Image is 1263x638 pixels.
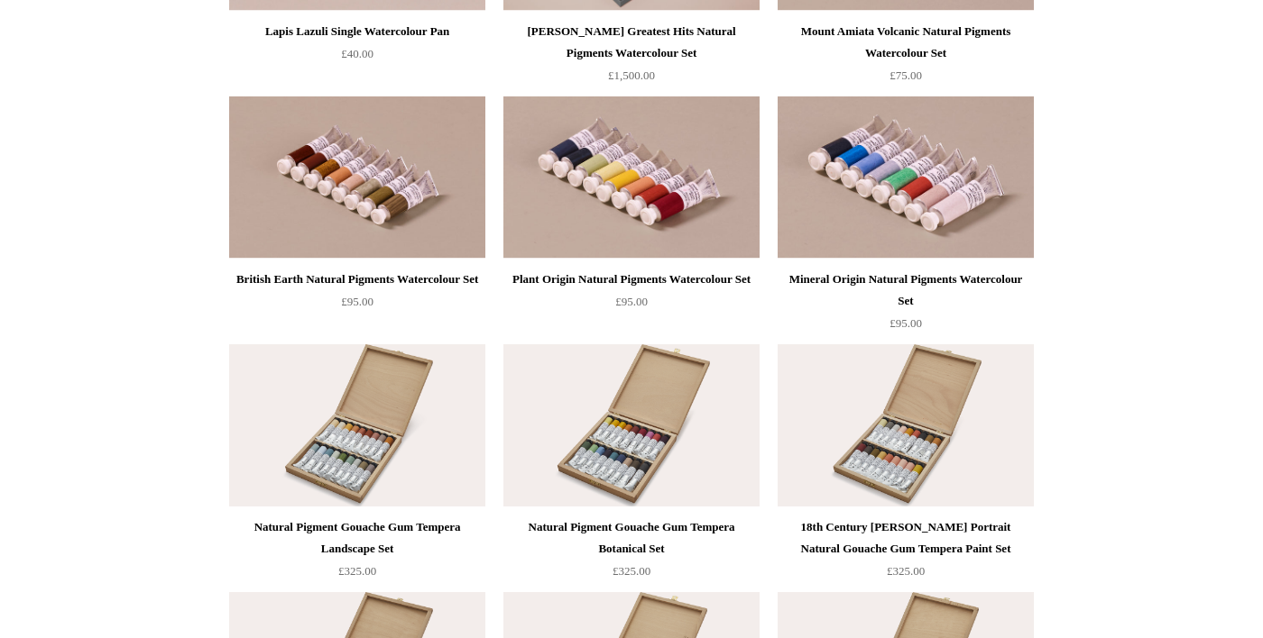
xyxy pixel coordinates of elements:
a: Natural Pigment Gouache Gum Tempera Landscape Set £325.00 [229,516,485,590]
a: Natural Pigment Gouache Gum Tempera Botanical Set Natural Pigment Gouache Gum Tempera Botanical Set [503,344,760,506]
a: Natural Pigment Gouache Gum Tempera Botanical Set £325.00 [503,516,760,590]
img: Plant Origin Natural Pigments Watercolour Set [503,96,760,259]
a: Mineral Origin Natural Pigments Watercolour Set £95.00 [778,269,1034,342]
a: Natural Pigment Gouache Gum Tempera Landscape Set Natural Pigment Gouache Gum Tempera Landscape Set [229,344,485,506]
div: Natural Pigment Gouache Gum Tempera Landscape Set [234,516,481,560]
a: British Earth Natural Pigments Watercolour Set British Earth Natural Pigments Watercolour Set [229,96,485,259]
span: £325.00 [887,564,925,578]
span: £40.00 [341,47,373,60]
a: 18th Century [PERSON_NAME] Portrait Natural Gouache Gum Tempera Paint Set £325.00 [778,516,1034,590]
div: Lapis Lazuli Single Watercolour Pan [234,21,481,42]
img: Natural Pigment Gouache Gum Tempera Landscape Set [229,344,485,506]
a: Mount Amiata Volcanic Natural Pigments Watercolour Set £75.00 [778,21,1034,95]
span: £1,500.00 [608,68,655,82]
img: British Earth Natural Pigments Watercolour Set [229,96,485,259]
span: £325.00 [338,564,376,578]
img: Natural Pigment Gouache Gum Tempera Botanical Set [503,344,760,506]
div: 18th Century [PERSON_NAME] Portrait Natural Gouache Gum Tempera Paint Set [782,516,1029,560]
span: £95.00 [341,295,373,308]
span: £95.00 [890,316,922,330]
span: £75.00 [890,68,922,82]
span: £95.00 [615,295,648,308]
div: Natural Pigment Gouache Gum Tempera Botanical Set [508,516,755,560]
img: Mineral Origin Natural Pigments Watercolour Set [778,96,1034,259]
a: Plant Origin Natural Pigments Watercolour Set £95.00 [503,269,760,342]
img: 18th Century George Romney Portrait Natural Gouache Gum Tempera Paint Set [778,344,1034,506]
div: [PERSON_NAME] Greatest Hits Natural Pigments Watercolour Set [508,21,755,64]
a: British Earth Natural Pigments Watercolour Set £95.00 [229,269,485,342]
a: Mineral Origin Natural Pigments Watercolour Set Mineral Origin Natural Pigments Watercolour Set [778,96,1034,259]
a: [PERSON_NAME] Greatest Hits Natural Pigments Watercolour Set £1,500.00 [503,21,760,95]
a: Lapis Lazuli Single Watercolour Pan £40.00 [229,21,485,95]
a: 18th Century George Romney Portrait Natural Gouache Gum Tempera Paint Set 18th Century George Rom... [778,344,1034,506]
div: Mount Amiata Volcanic Natural Pigments Watercolour Set [782,21,1029,64]
div: British Earth Natural Pigments Watercolour Set [234,269,481,290]
div: Mineral Origin Natural Pigments Watercolour Set [782,269,1029,312]
span: £325.00 [613,564,650,578]
a: Plant Origin Natural Pigments Watercolour Set Plant Origin Natural Pigments Watercolour Set [503,96,760,259]
div: Plant Origin Natural Pigments Watercolour Set [508,269,755,290]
